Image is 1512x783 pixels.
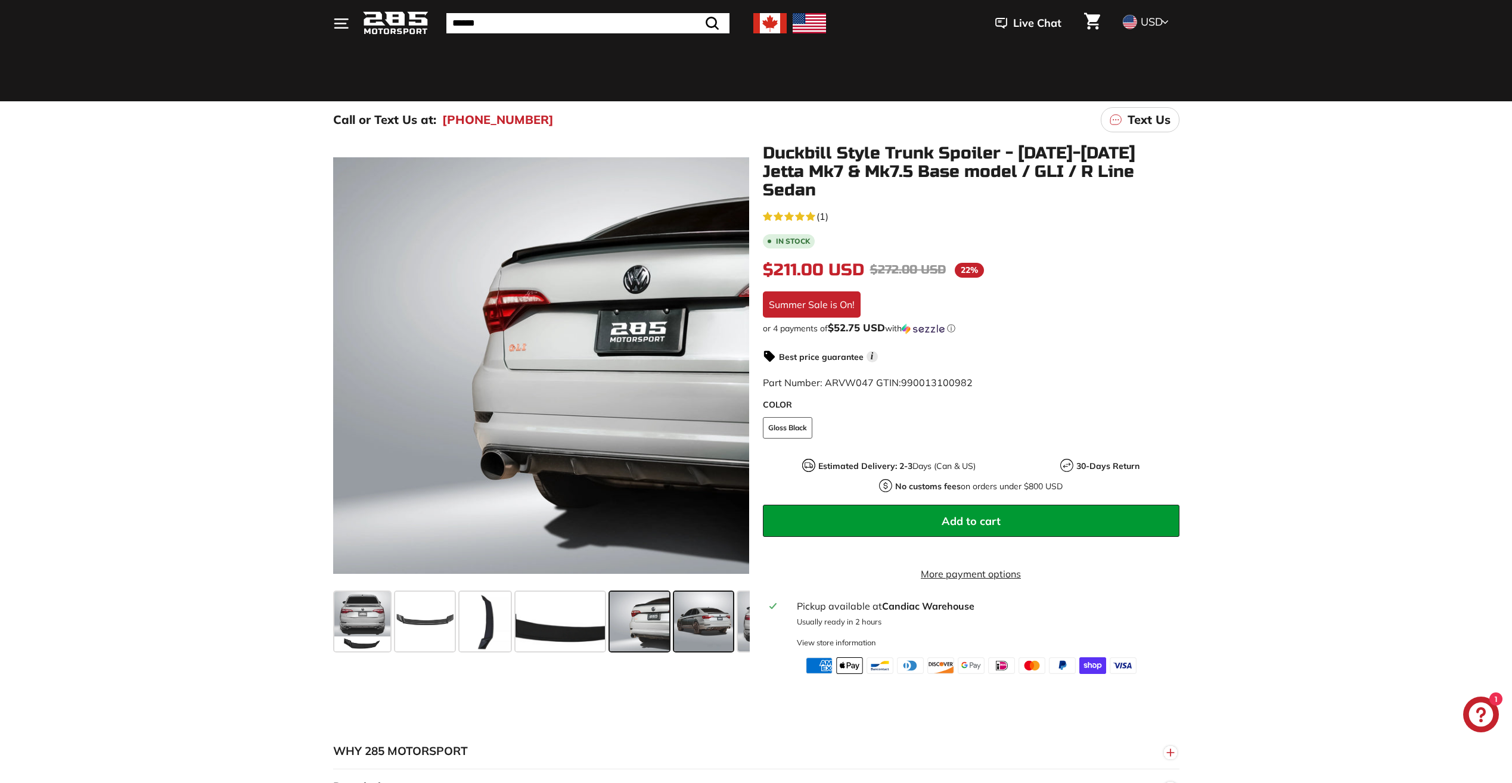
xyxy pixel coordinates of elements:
img: Sezzle [902,324,945,334]
inbox-online-store-chat: Shopify online store chat [1460,697,1502,735]
img: diners_club [897,657,924,674]
p: on orders under $800 USD [895,480,1063,493]
a: [PHONE_NUMBER] [442,111,554,129]
img: bancontact [867,657,893,674]
div: Summer Sale is On! [763,291,861,318]
p: Days (Can & US) [818,460,976,473]
a: Cart [1077,3,1107,44]
button: Live Chat [980,8,1077,38]
span: USD [1141,15,1163,29]
span: Part Number: ARVW047 GTIN: [763,377,973,389]
img: visa [1110,657,1137,674]
img: american_express [806,657,833,674]
span: i [867,351,878,362]
span: (1) [816,209,828,223]
img: master [1019,657,1045,674]
input: Search [446,13,729,33]
b: In stock [776,238,810,245]
button: Add to cart [763,505,1179,537]
span: 22% [955,263,984,278]
a: 5.0 rating (1 votes) [763,208,1179,223]
strong: Estimated Delivery: 2-3 [818,461,912,471]
button: WHY 285 MOTORSPORT [333,734,1179,769]
img: apple_pay [836,657,863,674]
div: View store information [797,637,876,648]
span: Add to cart [942,514,1001,528]
a: Text Us [1101,107,1179,132]
h1: Duckbill Style Trunk Spoiler - [DATE]-[DATE] Jetta Mk7 & Mk7.5 Base model / GLI / R Line Sedan [763,144,1179,199]
img: discover [927,657,954,674]
p: Call or Text Us at: [333,111,436,129]
div: or 4 payments of$52.75 USDwithSezzle Click to learn more about Sezzle [763,322,1179,334]
p: Text Us [1128,111,1171,129]
label: COLOR [763,399,1179,411]
div: or 4 payments of with [763,322,1179,334]
img: shopify_pay [1079,657,1106,674]
a: More payment options [763,567,1179,581]
span: 990013100982 [901,377,973,389]
img: paypal [1049,657,1076,674]
img: Logo_285_Motorsport_areodynamics_components [363,10,429,38]
p: Usually ready in 2 hours [797,616,1172,627]
strong: No customs fees [895,481,961,492]
span: $211.00 USD [763,260,864,280]
span: $272.00 USD [870,262,946,277]
span: $52.75 USD [828,321,885,334]
img: ideal [988,657,1015,674]
strong: Best price guarantee [779,352,864,362]
strong: 30-Days Return [1076,461,1140,471]
div: Pickup available at [797,599,1172,613]
span: Live Chat [1013,15,1061,31]
strong: Candiac Warehouse [882,600,974,612]
img: google_pay [958,657,985,674]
